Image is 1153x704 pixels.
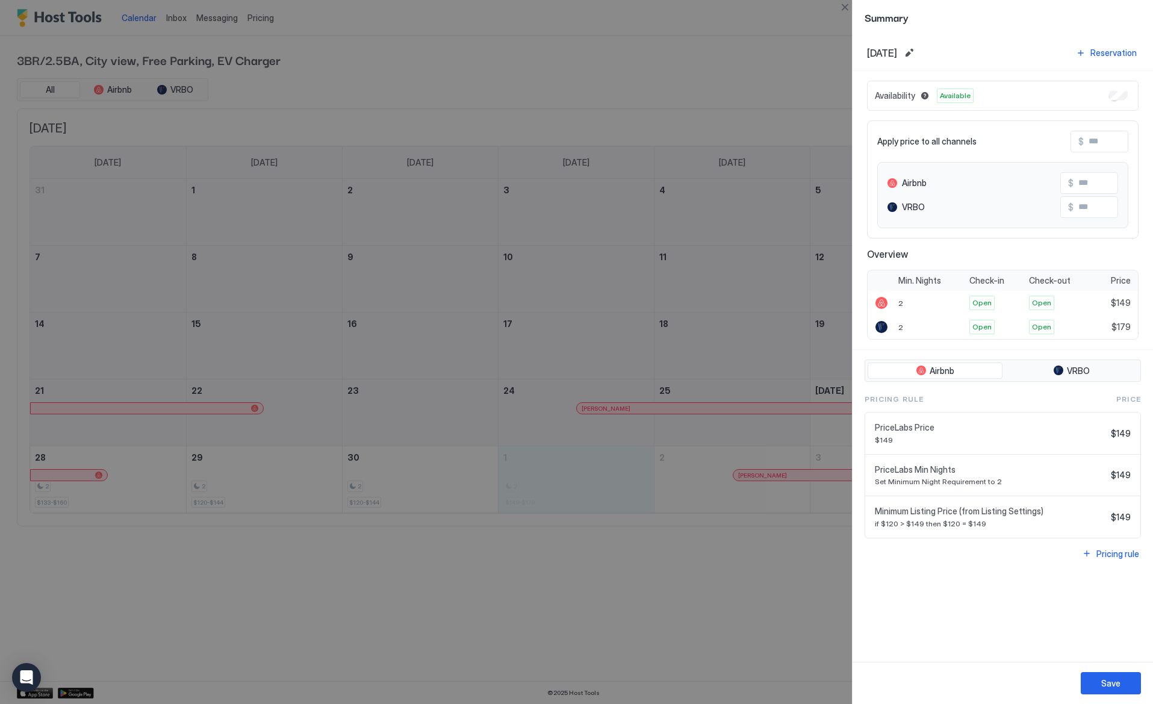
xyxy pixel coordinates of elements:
div: tab-group [865,360,1141,382]
span: Open [1032,297,1051,308]
span: Minimum Listing Price (from Listing Settings) [875,506,1106,517]
span: Set Minimum Night Requirement to 2 [875,477,1106,486]
div: Reservation [1090,46,1137,59]
span: Open [1032,322,1051,332]
button: Airbnb [868,363,1002,379]
span: $179 [1111,322,1131,332]
span: Airbnb [902,178,927,188]
span: Airbnb [930,366,954,376]
span: $ [1078,136,1084,147]
span: PriceLabs Min Nights [875,464,1106,475]
span: 2 [898,299,903,308]
span: Price [1111,275,1131,286]
span: Check-in [969,275,1004,286]
span: $149 [1111,512,1131,523]
span: Min. Nights [898,275,941,286]
span: $ [1068,202,1074,213]
span: VRBO [1067,366,1090,376]
button: Save [1081,672,1141,694]
div: Save [1101,677,1120,690]
span: Price [1116,394,1141,405]
span: $149 [1111,297,1131,308]
span: VRBO [902,202,925,213]
span: Apply price to all channels [877,136,977,147]
button: Edit date range [902,46,916,60]
span: Available [940,90,971,101]
span: Availability [875,90,915,101]
span: $ [1068,178,1074,188]
span: $149 [875,435,1106,444]
div: Open Intercom Messenger [12,663,41,692]
span: $149 [1111,428,1131,439]
span: Overview [867,248,1139,260]
span: Open [972,297,992,308]
span: Open [972,322,992,332]
span: Check-out [1029,275,1071,286]
span: Pricing Rule [865,394,924,405]
span: PriceLabs Price [875,422,1106,433]
button: Reservation [1074,45,1139,61]
span: if $120 > $149 then $120 = $149 [875,519,1106,528]
span: 2 [898,323,903,332]
span: Summary [865,10,1141,25]
div: Pricing rule [1096,547,1139,560]
button: Blocked dates override all pricing rules and remain unavailable until manually unblocked [918,89,932,103]
button: Pricing rule [1080,546,1141,562]
button: VRBO [1005,363,1138,379]
span: [DATE] [867,47,897,59]
span: $149 [1111,470,1131,481]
